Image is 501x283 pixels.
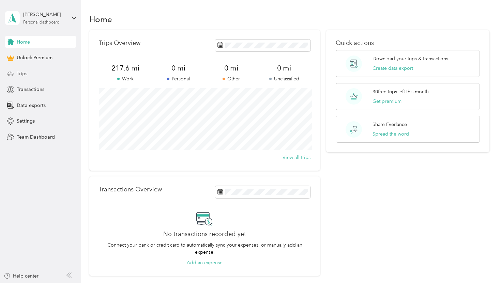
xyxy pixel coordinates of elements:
p: Personal [152,75,205,82]
span: 217.6 mi [99,63,152,73]
span: Team Dashboard [17,133,55,141]
button: View all trips [283,154,310,161]
p: Trips Overview [99,40,140,47]
button: Add an expense [187,259,223,266]
p: Download your trips & transactions [373,55,448,62]
iframe: Everlance-gr Chat Button Frame [463,245,501,283]
span: Transactions [17,86,44,93]
p: 30 free trips left this month [373,88,429,95]
span: Home [17,38,30,46]
span: Settings [17,117,35,125]
span: 0 mi [152,63,205,73]
p: Connect your bank or credit card to automatically sync your expenses, or manually add an expense. [99,241,310,256]
button: Spread the word [373,130,409,138]
p: Other [205,75,258,82]
button: Create data export [373,65,413,72]
h1: Home [89,16,112,23]
button: Help center [4,272,39,280]
span: 0 mi [258,63,310,73]
p: Unclassified [258,75,310,82]
p: Share Everlance [373,121,407,128]
p: Work [99,75,152,82]
div: Personal dashboard [23,20,60,25]
span: Trips [17,70,27,77]
span: 0 mi [205,63,258,73]
div: [PERSON_NAME] [23,11,66,18]
h2: No transactions recorded yet [163,231,246,238]
p: Quick actions [336,40,480,47]
span: Unlock Premium [17,54,52,61]
p: Transactions Overview [99,186,162,193]
span: Data exports [17,102,46,109]
button: Get premium [373,98,401,105]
